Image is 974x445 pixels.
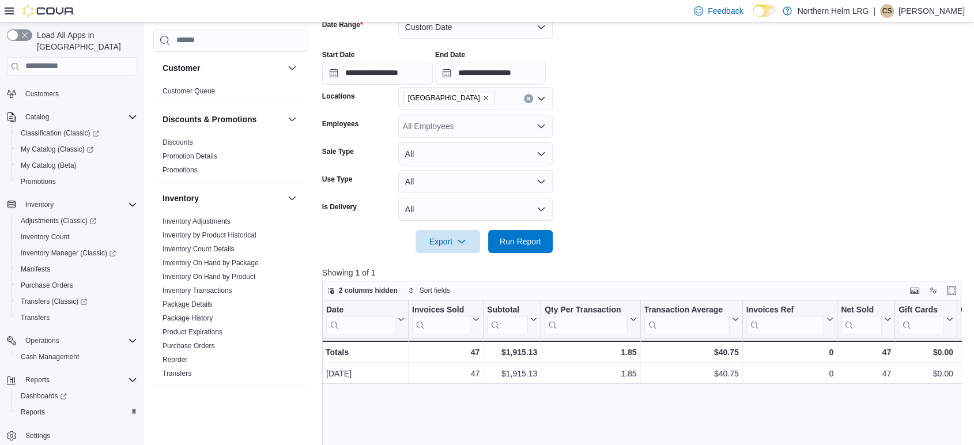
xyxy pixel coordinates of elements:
span: Sort fields [420,286,450,295]
div: 47 [412,345,480,359]
button: Customers [2,85,142,102]
span: Settings [21,428,137,443]
span: Catalog [21,110,137,124]
button: Discounts & Promotions [163,114,283,125]
span: Classification (Classic) [21,129,99,138]
button: Qty Per Transaction [545,304,636,334]
span: Run Report [500,236,541,247]
div: $40.75 [644,367,738,380]
button: Subtotal [487,304,537,334]
a: Promotions [163,166,198,174]
a: Package Details [163,300,213,308]
a: Reports [16,405,50,419]
button: Invoices Sold [412,304,480,334]
span: Promotions [163,165,198,175]
span: Purchase Orders [21,281,73,290]
a: Purchase Orders [163,342,215,350]
span: CS [882,4,892,18]
span: Cash Management [16,350,137,364]
span: Catalog [25,112,49,122]
div: Totals [326,345,405,359]
a: Classification (Classic) [12,125,142,141]
a: Purchase Orders [16,278,78,292]
button: Manifests [12,261,142,277]
a: Inventory On Hand by Product [163,273,255,281]
button: Enter fullscreen [945,284,958,297]
button: Export [416,230,480,253]
label: Date Range [322,20,363,29]
a: Dashboards [16,389,71,403]
h3: Customer [163,62,200,74]
div: Subtotal [487,304,528,334]
span: Settings [25,431,50,440]
a: My Catalog (Classic) [12,141,142,157]
button: Display options [926,284,940,297]
span: Package History [163,314,213,323]
button: Operations [21,334,64,348]
a: Customer Queue [163,87,215,95]
a: Customers [21,87,63,101]
button: Inventory [285,191,299,205]
span: Dashboards [16,389,137,403]
label: Locations [322,92,355,101]
div: Transaction Average [644,304,729,334]
span: Promotions [21,177,56,186]
input: Press the down key to open a popover containing a calendar. [435,62,546,85]
a: Inventory Adjustments [163,217,231,225]
span: My Catalog (Classic) [21,145,93,154]
span: Reports [21,373,137,387]
button: Purchase Orders [12,277,142,293]
div: Gift Cards [899,304,944,315]
div: $0.00 [899,367,953,380]
span: Adjustments (Classic) [16,214,137,228]
span: Inventory Count [21,232,70,242]
a: Adjustments (Classic) [16,214,101,228]
span: Promotion Details [163,152,217,161]
span: Inventory [25,200,54,209]
span: Inventory Adjustments [163,217,231,226]
button: Catalog [2,109,142,125]
span: Promotions [16,175,137,188]
span: Discounts [163,138,193,147]
span: Feedback [708,5,743,17]
a: Reorder [163,356,187,364]
div: 1.85 [545,345,636,359]
span: Transfers (Classic) [16,295,137,308]
button: Custom Date [398,16,553,39]
a: Settings [21,429,55,443]
div: [DATE] [326,367,405,380]
p: Showing 1 of 1 [322,267,968,278]
a: Inventory by Product Historical [163,231,256,239]
p: [PERSON_NAME] [899,4,965,18]
button: Remove Bowmanville from selection in this group [482,95,489,101]
span: Package Details [163,300,213,309]
span: Adjustments (Classic) [21,216,96,225]
span: Inventory On Hand by Product [163,272,255,281]
span: Customer Queue [163,86,215,96]
label: Use Type [322,175,352,184]
span: Bowmanville [403,92,494,104]
a: My Catalog (Classic) [16,142,98,156]
span: [GEOGRAPHIC_DATA] [408,92,480,104]
button: Reports [2,372,142,388]
div: Net Sold [841,304,882,334]
button: Discounts & Promotions [285,112,299,126]
a: My Catalog (Beta) [16,159,81,172]
a: Cash Management [16,350,84,364]
span: Load All Apps in [GEOGRAPHIC_DATA] [32,29,137,52]
span: Customers [25,89,59,99]
h3: Inventory [163,193,199,204]
a: Classification (Classic) [16,126,104,140]
span: Inventory by Product Historical [163,231,256,240]
label: Employees [322,119,358,129]
div: Date [326,304,395,334]
div: Inventory [153,214,308,385]
button: Customer [163,62,283,74]
span: Inventory On Hand by Package [163,258,259,267]
button: Transaction Average [644,304,738,334]
div: $1,915.13 [487,367,537,380]
button: My Catalog (Beta) [12,157,142,174]
div: Catherine Steele [880,4,894,18]
button: Promotions [12,174,142,190]
div: Qty Per Transaction [545,304,627,315]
